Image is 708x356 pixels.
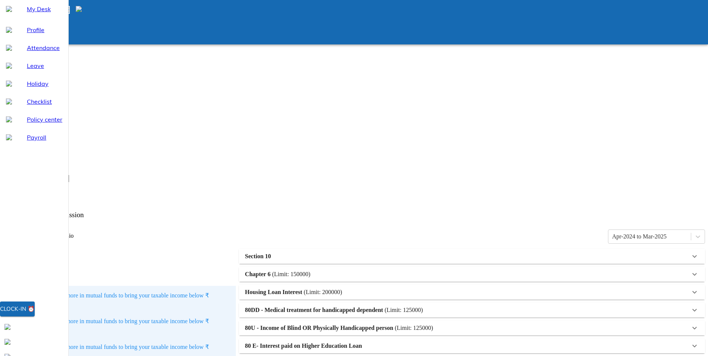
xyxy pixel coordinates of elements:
[245,325,433,331] div: (Limit: 125000)
[3,211,354,219] div: IT declaration & submission
[239,267,705,282] div: Chapter 6 (Limit: 150000)
[245,307,423,313] div: (Limit: 125000)
[239,321,705,335] div: 80U - Income of Blind OR Physically Handicapped person (Limit: 125000)
[239,303,705,318] div: 80DD - Medical treatment for handicapped dependent (Limit: 125000)
[245,289,342,296] div: (Limit: 200000)
[245,289,302,295] strong: Housing Loan Interest
[612,233,667,240] div: Apr-2024 to Mar-2025
[239,249,705,264] div: Section 10
[239,285,705,300] div: Housing Loan Interest (Limit: 200000)
[239,338,705,353] div: 80 E- Interest paid on Higher Education Loan
[245,271,310,278] div: (Limit: 150000)
[245,343,362,349] strong: 80 E- Interest paid on Higher Education Loan
[245,253,271,259] strong: Section 10
[245,325,393,331] strong: 80U - Income of Blind OR Physically Handicapped person
[245,307,383,313] strong: 80DD - Medical treatment for handicapped dependent
[245,271,271,277] strong: Chapter 6
[76,6,82,12] img: notification-16px.3daa485c.svg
